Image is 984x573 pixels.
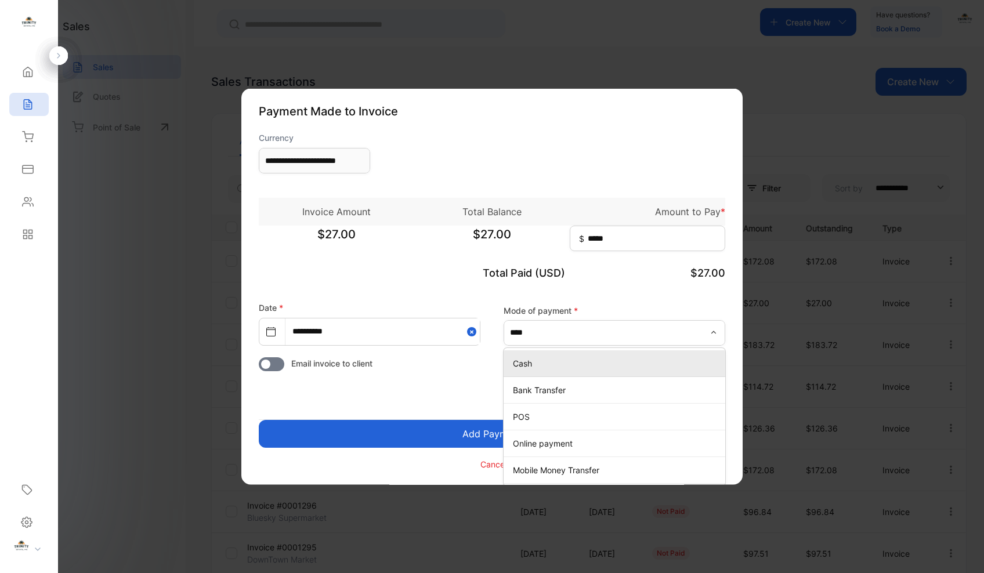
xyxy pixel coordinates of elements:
img: logo [20,15,38,32]
span: $27.00 [414,226,570,255]
p: Total Paid (USD) [414,265,570,281]
span: $ [579,233,584,245]
p: POS [513,410,721,422]
p: Total Balance [414,205,570,219]
img: profile [13,539,30,556]
label: Currency [259,132,370,144]
p: Payment Made to Invoice [259,103,725,120]
button: Add Payment [259,420,725,448]
p: Cancel [480,458,507,470]
span: Email invoice to client [291,357,372,369]
span: $27.00 [690,267,725,279]
p: Online payment [513,437,721,449]
label: Mode of payment [504,304,725,316]
p: Mobile Money Transfer [513,463,721,476]
p: Bank Transfer [513,383,721,396]
span: $27.00 [259,226,414,255]
button: Close [467,318,480,344]
p: Invoice Amount [259,205,414,219]
p: Cash [513,357,721,369]
label: Date [259,303,283,313]
p: Amount to Pay [570,205,725,219]
iframe: LiveChat chat widget [935,524,984,573]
